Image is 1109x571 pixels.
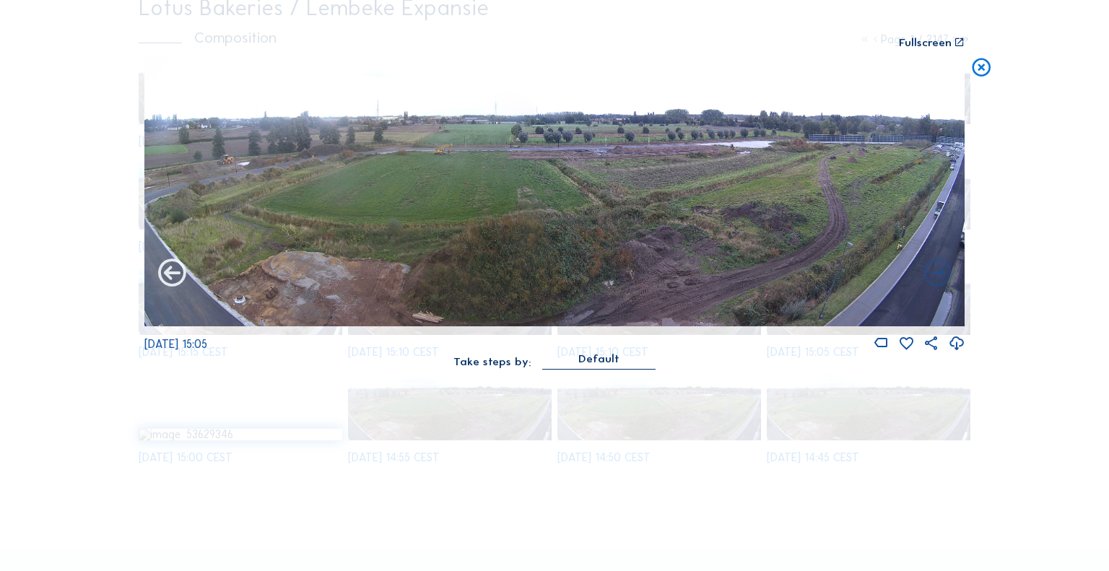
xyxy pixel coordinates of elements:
i: Back [921,257,954,291]
div: Fullscreen [899,37,952,48]
img: Image [144,57,965,327]
div: Take steps by: [453,356,531,367]
div: Default [578,352,619,365]
i: Forward [155,257,188,291]
div: Default [542,352,656,369]
span: [DATE] 15:05 [144,337,207,351]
